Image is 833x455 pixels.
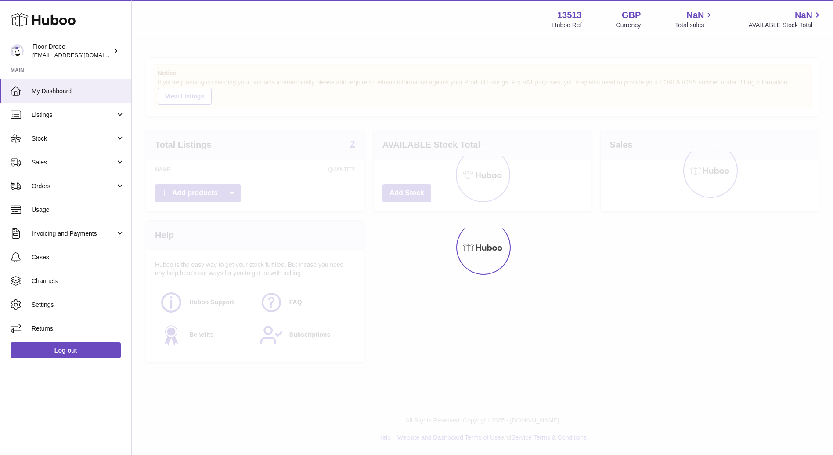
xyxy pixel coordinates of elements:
[32,182,115,190] span: Orders
[11,44,24,58] img: jthurling@live.com
[32,229,115,238] span: Invoicing and Payments
[748,21,822,29] span: AVAILABLE Stock Total
[32,158,115,167] span: Sales
[32,135,115,143] span: Stock
[622,9,641,21] strong: GBP
[616,21,641,29] div: Currency
[748,9,822,29] a: NaN AVAILABLE Stock Total
[32,206,125,214] span: Usage
[32,253,125,262] span: Cases
[32,87,125,95] span: My Dashboard
[32,43,112,59] div: Floor-Drobe
[686,9,704,21] span: NaN
[32,111,115,119] span: Listings
[552,21,582,29] div: Huboo Ref
[11,342,121,358] a: Log out
[557,9,582,21] strong: 13513
[32,51,129,58] span: [EMAIL_ADDRESS][DOMAIN_NAME]
[32,277,125,285] span: Channels
[32,301,125,309] span: Settings
[32,324,125,333] span: Returns
[795,9,812,21] span: NaN
[675,21,714,29] span: Total sales
[675,9,714,29] a: NaN Total sales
